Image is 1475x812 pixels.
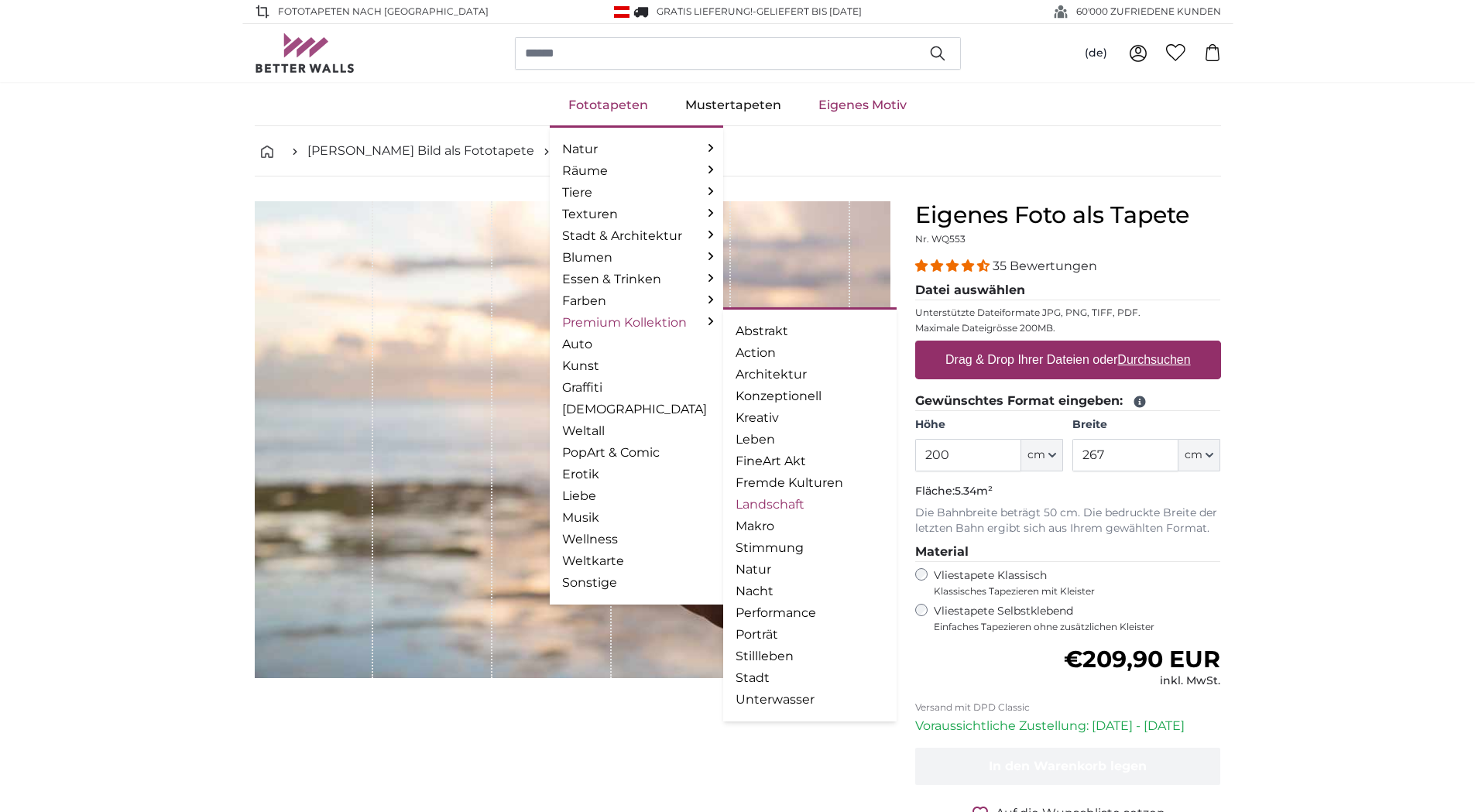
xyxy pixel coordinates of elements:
[736,430,884,449] a: Leben
[736,517,884,536] a: Makro
[934,604,1221,633] label: Vliestapete Selbstklebend
[736,582,884,601] a: Nacht
[800,85,925,125] a: Eigenes Motiv
[562,444,711,462] a: PopArt & Comic
[562,335,711,354] a: Auto
[736,452,884,471] a: FineArt Akt
[562,400,711,419] a: [DEMOGRAPHIC_DATA]
[736,409,884,427] a: Kreativ
[736,322,884,341] a: Abstrakt
[562,357,711,375] a: Kunst
[736,474,884,492] a: Fremde Kulturen
[756,5,862,17] span: Geliefert bis [DATE]
[562,487,711,505] a: Liebe
[1076,5,1221,19] span: 60'000 ZUFRIEDENE KUNDEN
[307,142,534,160] a: [PERSON_NAME] Bild als Fototapete
[278,5,489,19] span: Fototapeten nach [GEOGRAPHIC_DATA]
[915,717,1221,735] p: Voraussichtliche Zustellung: [DATE] - [DATE]
[736,669,884,687] a: Stadt
[934,568,1208,598] label: Vliestapete Klassisch
[562,183,711,202] a: Tiere
[562,465,711,484] a: Erotik
[562,574,711,592] a: Sonstige
[736,344,884,362] a: Action
[1185,447,1202,463] span: cm
[667,85,800,125] a: Mustertapeten
[915,281,1221,300] legend: Datei auswählen
[1072,417,1220,433] label: Breite
[915,233,966,245] span: Nr. WQ553
[915,392,1221,411] legend: Gewünschtes Format eingeben:
[562,530,711,549] a: Wellness
[1027,447,1045,463] span: cm
[1117,353,1190,366] u: Durchsuchen
[934,585,1208,598] span: Klassisches Tapezieren mit Kleister
[1021,439,1063,471] button: cm
[989,759,1147,773] span: In den Warenkorb legen
[934,621,1221,633] span: Einfaches Tapezieren ohne zusätzlichen Kleister
[915,417,1063,433] label: Höhe
[562,379,711,397] a: Graffiti
[562,140,711,159] a: Natur
[955,484,993,498] span: 5.34m²
[993,259,1097,273] span: 35 Bewertungen
[736,387,884,406] a: Konzeptionell
[562,248,711,267] a: Blumen
[255,126,1221,176] nav: breadcrumbs
[736,365,884,384] a: Architektur
[915,201,1221,229] h1: Eigenes Foto als Tapete
[736,560,884,579] a: Natur
[562,292,711,310] a: Farben
[562,313,711,332] a: Premium Kollektion
[915,307,1221,319] p: Unterstützte Dateiformate JPG, PNG, TIFF, PDF.
[915,484,1221,499] p: Fläche:
[915,505,1221,536] p: Die Bahnbreite beträgt 50 cm. Die bedruckte Breite der letzten Bahn ergibt sich aus Ihrem gewählt...
[736,604,884,622] a: Performance
[562,422,711,440] a: Weltall
[562,509,711,527] a: Musik
[562,162,711,180] a: Räume
[562,205,711,224] a: Texturen
[614,6,629,18] img: Österreich
[736,625,884,644] a: Porträt
[736,495,884,514] a: Landschaft
[657,5,753,17] span: GRATIS Lieferung!
[915,322,1221,334] p: Maximale Dateigrösse 200MB.
[562,552,711,570] a: Weltkarte
[736,539,884,557] a: Stimmung
[736,690,884,709] a: Unterwasser
[550,85,667,125] a: Fototapeten
[915,748,1221,785] button: In den Warenkorb legen
[562,227,711,245] a: Stadt & Architektur
[939,344,1197,375] label: Drag & Drop Ihrer Dateien oder
[255,33,355,73] img: Betterwalls
[915,543,1221,562] legend: Material
[1178,439,1220,471] button: cm
[915,259,993,273] span: 4.34 stars
[562,270,711,289] a: Essen & Trinken
[1064,673,1220,689] div: inkl. MwSt.
[736,647,884,666] a: Stillleben
[255,201,890,703] div: 1 of 1
[915,701,1221,714] p: Versand mit DPD Classic
[1064,645,1220,673] span: €209,90 EUR
[753,5,862,17] span: -
[1072,39,1120,67] button: (de)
